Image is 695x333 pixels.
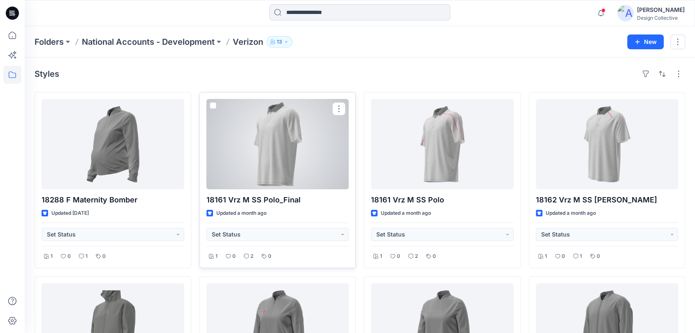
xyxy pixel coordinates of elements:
[51,252,53,261] p: 1
[433,252,436,261] p: 0
[51,209,89,218] p: Updated [DATE]
[371,194,514,206] p: 18161 Vrz M SS Polo
[277,37,282,46] p: 13
[102,252,106,261] p: 0
[381,209,431,218] p: Updated a month ago
[266,36,292,48] button: 13
[67,252,71,261] p: 0
[546,209,596,218] p: Updated a month ago
[536,194,679,206] p: 18162 Vrz M SS [PERSON_NAME]
[397,252,400,261] p: 0
[216,209,266,218] p: Updated a month ago
[268,252,271,261] p: 0
[42,99,184,189] a: 18288 F Maternity Bomber
[536,99,679,189] a: 18162 Vrz M SS Raglan Polo
[86,252,88,261] p: 1
[250,252,253,261] p: 2
[206,99,349,189] a: 18161 Vrz M SS Polo_Final
[415,252,418,261] p: 2
[545,252,547,261] p: 1
[233,36,263,48] p: Verizon
[215,252,218,261] p: 1
[637,15,685,21] div: Design Collective
[35,69,59,79] h4: Styles
[82,36,215,48] a: National Accounts - Development
[562,252,565,261] p: 0
[42,194,184,206] p: 18288 F Maternity Bomber
[637,5,685,15] div: [PERSON_NAME]
[380,252,382,261] p: 1
[232,252,236,261] p: 0
[627,34,664,49] button: New
[35,36,64,48] a: Folders
[597,252,600,261] p: 0
[580,252,582,261] p: 1
[617,5,634,21] img: avatar
[371,99,514,189] a: 18161 Vrz M SS Polo
[206,194,349,206] p: 18161 Vrz M SS Polo_Final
